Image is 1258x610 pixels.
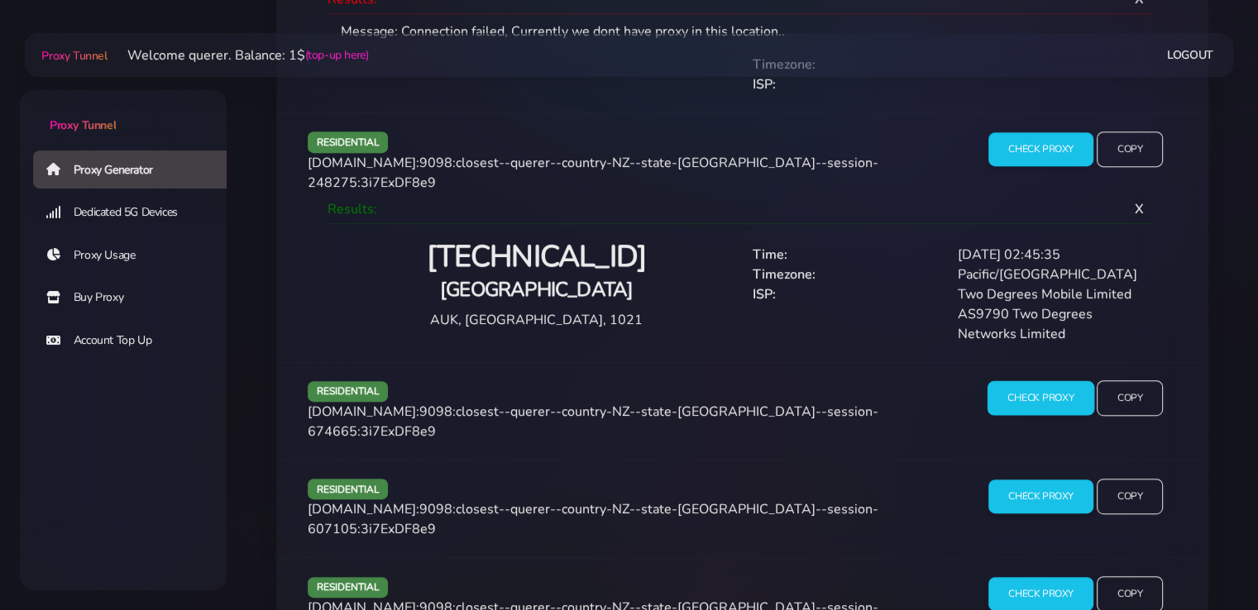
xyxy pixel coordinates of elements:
[41,48,107,64] span: Proxy Tunnel
[38,42,107,69] a: Proxy Tunnel
[33,322,240,360] a: Account Top Up
[988,479,1093,513] input: Check Proxy
[308,381,389,402] span: residential
[1122,187,1157,231] span: X
[50,117,116,133] span: Proxy Tunnel
[743,284,949,304] div: ISP:
[988,132,1093,166] input: Check Proxy
[33,236,240,274] a: Proxy Usage
[948,264,1154,284] div: Pacific/[GEOGRAPHIC_DATA]
[341,276,733,303] h4: [GEOGRAPHIC_DATA]
[988,381,1094,416] input: Check Proxy
[20,90,227,134] a: Proxy Tunnel
[1097,131,1163,167] input: Copy
[743,264,949,284] div: Timezone:
[948,245,1154,264] div: [DATE] 02:45:35
[1178,530,1237,589] iframe: Webchat Widget
[743,74,949,94] div: ISP:
[308,577,389,598] span: residential
[948,284,1154,304] div: Two Degrees Mobile Limited
[1097,380,1163,416] input: Copy
[308,131,389,152] span: residential
[108,45,369,65] li: Welcome querer. Balance: 1$
[33,193,240,231] a: Dedicated 5G Devices
[308,154,878,192] span: [DOMAIN_NAME]:9098:closest--querer--country-NZ--state-[GEOGRAPHIC_DATA]--session-248275:3i7ExDF8e9
[33,279,240,317] a: Buy Proxy
[1167,40,1213,70] a: Logout
[305,46,369,64] a: (top-up here)
[328,200,377,218] span: Results:
[308,500,878,538] span: [DOMAIN_NAME]:9098:closest--querer--country-NZ--state-[GEOGRAPHIC_DATA]--session-607105:3i7ExDF8e9
[308,479,389,499] span: residential
[33,150,240,188] a: Proxy Generator
[341,238,733,277] h2: [TECHNICAL_ID]
[328,18,1157,94] div: Message: Connection failed, Currently we dont have proxy in this location..
[430,311,643,329] span: AUK, [GEOGRAPHIC_DATA], 1021
[308,403,878,441] span: [DOMAIN_NAME]:9098:closest--querer--country-NZ--state-[GEOGRAPHIC_DATA]--session-674665:3i7ExDF8e9
[948,304,1154,344] div: AS9790 Two Degrees Networks Limited
[1097,479,1163,514] input: Copy
[743,245,949,264] div: Time:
